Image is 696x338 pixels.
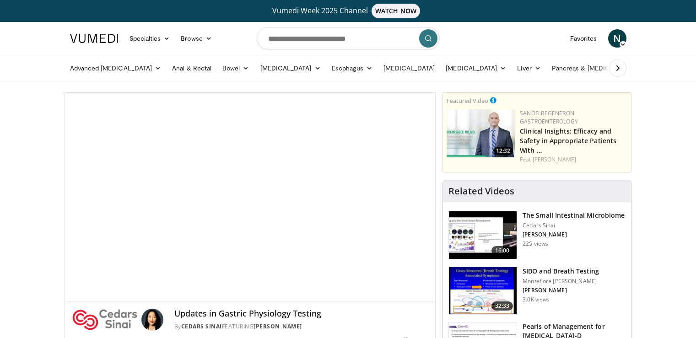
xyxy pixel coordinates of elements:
[167,59,217,77] a: Anal & Rectal
[447,109,515,157] img: bf9ce42c-6823-4735-9d6f-bc9dbebbcf2c.png.150x105_q85_crop-smart_upscale.jpg
[174,309,428,319] h4: Updates in Gastric Physiology Testing
[523,267,599,276] h3: SIBO and Breath Testing
[448,267,626,315] a: 32:33 SIBO and Breath Testing Montefiore [PERSON_NAME] [PERSON_NAME] 3.0K views
[255,59,326,77] a: [MEDICAL_DATA]
[608,29,626,48] a: N
[520,109,578,125] a: Sanofi Regeneron Gastroenterology
[449,211,517,259] img: a4533c32-ac42-4e3c-b0fe-1ae9caa6610f.150x105_q85_crop-smart_upscale.jpg
[254,322,302,330] a: [PERSON_NAME]
[512,59,546,77] a: Liver
[447,109,515,157] a: 12:32
[546,59,653,77] a: Pancreas & [MEDICAL_DATA]
[440,59,512,77] a: [MEDICAL_DATA]
[523,211,625,220] h3: The Small Intestinal Microbiome
[65,93,436,301] video-js: Video Player
[491,301,513,311] span: 32:33
[523,222,625,229] p: Cedars Sinai
[181,322,222,330] a: Cedars Sinai
[491,246,513,255] span: 16:00
[449,267,517,315] img: 3d98a318-32bf-4abd-b173-2a38815dc40d.150x105_q85_crop-smart_upscale.jpg
[257,27,440,49] input: Search topics, interventions
[523,278,599,285] p: Montefiore [PERSON_NAME]
[447,97,488,105] small: Featured Video
[372,4,420,18] span: WATCH NOW
[70,34,119,43] img: VuMedi Logo
[378,59,440,77] a: [MEDICAL_DATA]
[72,309,138,331] img: Cedars Sinai
[175,29,217,48] a: Browse
[326,59,378,77] a: Esophagus
[523,296,550,303] p: 3.0K views
[141,309,163,331] img: Avatar
[565,29,603,48] a: Favorites
[217,59,254,77] a: Bowel
[448,186,514,197] h4: Related Videos
[523,287,599,294] p: [PERSON_NAME]
[493,147,513,155] span: 12:32
[71,4,625,18] a: Vumedi Week 2025 ChannelWATCH NOW
[124,29,176,48] a: Specialties
[520,156,627,164] div: Feat.
[533,156,576,163] a: [PERSON_NAME]
[65,59,167,77] a: Advanced [MEDICAL_DATA]
[520,127,616,155] a: Clinical Insights: Efficacy and Safety in Appropriate Patients With …
[523,231,625,238] p: [PERSON_NAME]
[448,211,626,259] a: 16:00 The Small Intestinal Microbiome Cedars Sinai [PERSON_NAME] 225 views
[523,240,548,247] p: 225 views
[174,322,428,331] div: By FEATURING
